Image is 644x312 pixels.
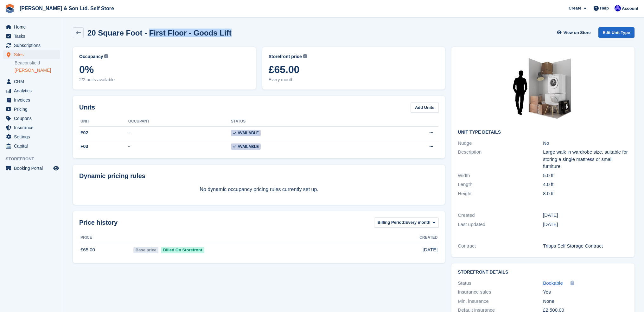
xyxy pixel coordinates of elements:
button: Billing Period: Every month [374,217,439,228]
span: Insurance [14,123,52,132]
a: [PERSON_NAME] [15,67,60,73]
span: Every month [405,219,430,226]
a: View on Store [556,27,593,38]
a: menu [3,164,60,173]
span: Bookable [543,280,563,286]
p: No dynamic occupancy pricing rules currently set up. [79,186,439,193]
span: Storefront price [269,53,302,60]
div: Min. insurance [458,298,543,305]
div: No [543,140,628,147]
div: [DATE] [543,212,628,219]
a: menu [3,86,60,95]
a: menu [3,132,60,141]
span: Settings [14,132,52,141]
div: F02 [79,129,128,136]
span: View on Store [564,30,591,36]
h2: 20 Square Foot - First Floor - Goods Lift [87,29,232,37]
span: Analytics [14,86,52,95]
span: Coupons [14,114,52,123]
a: menu [3,105,60,114]
span: Occupancy [79,53,103,60]
div: Description [458,149,543,170]
h2: Units [79,103,95,112]
div: 4.0 ft [543,181,628,188]
span: Account [622,5,638,12]
div: Insurance sales [458,289,543,296]
div: Dynamic pricing rules [79,171,439,181]
span: Pricing [14,105,52,114]
td: - [128,140,231,153]
span: Billing Period: [378,219,405,226]
div: None [543,298,628,305]
a: Preview store [52,164,60,172]
td: £65.00 [79,243,132,257]
span: Base price [133,247,158,253]
a: Bookable [543,280,563,287]
div: Tripps Self Storage Contract [543,242,628,250]
a: menu [3,23,60,31]
div: Length [458,181,543,188]
a: menu [3,142,60,150]
a: menu [3,77,60,86]
span: Booking Portal [14,164,52,173]
span: Invoices [14,96,52,104]
div: F03 [79,143,128,150]
a: Edit Unit Type [598,27,634,38]
span: £65.00 [269,64,439,75]
div: Last updated [458,221,543,228]
img: Samantha Tripp [615,5,621,11]
a: menu [3,41,60,50]
h2: Storefront Details [458,270,628,275]
img: icon-info-grey-7440780725fd019a000dd9b08b2336e03edf1995a4989e88bcd33f0948082b44.svg [303,54,307,58]
th: Status [231,116,375,127]
span: CRM [14,77,52,86]
a: menu [3,123,60,132]
img: icon-info-grey-7440780725fd019a000dd9b08b2336e03edf1995a4989e88bcd33f0948082b44.svg [104,54,108,58]
span: Tasks [14,32,52,41]
div: Yes [543,289,628,296]
span: Every month [269,76,439,83]
span: Available [231,130,261,136]
a: menu [3,50,60,59]
a: [PERSON_NAME] & Son Ltd. Self Store [17,3,117,14]
th: Occupant [128,116,231,127]
span: Price history [79,218,118,227]
th: Price [79,233,132,243]
div: Large walk in wardrobe size, suitable for storing a single mattress or small furniture. [543,149,628,170]
div: Height [458,190,543,197]
img: 20-sqft-unit.jpg [495,53,590,125]
span: Created [419,235,437,240]
img: stora-icon-8386f47178a22dfd0bd8f6a31ec36ba5ce8667c1dd55bd0f319d3a0aa187defe.svg [5,4,15,13]
span: Storefront [6,156,63,162]
span: Billed On Storefront [161,247,204,253]
a: menu [3,114,60,123]
span: Create [569,5,581,11]
div: Nudge [458,140,543,147]
div: 5.0 ft [543,172,628,179]
div: Status [458,280,543,287]
h2: Unit Type details [458,130,628,135]
span: Home [14,23,52,31]
span: 0% [79,64,250,75]
div: Width [458,172,543,179]
td: - [128,126,231,140]
span: 2/2 units available [79,76,250,83]
th: Unit [79,116,128,127]
span: Available [231,143,261,150]
span: Subscriptions [14,41,52,50]
span: Sites [14,50,52,59]
a: Add Units [411,102,439,113]
div: Created [458,212,543,219]
div: Contract [458,242,543,250]
span: Capital [14,142,52,150]
a: Beaconsfield [15,60,60,66]
div: [DATE] [543,221,628,228]
span: Help [600,5,609,11]
a: menu [3,96,60,104]
span: [DATE] [423,246,437,254]
a: menu [3,32,60,41]
div: 8.0 ft [543,190,628,197]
